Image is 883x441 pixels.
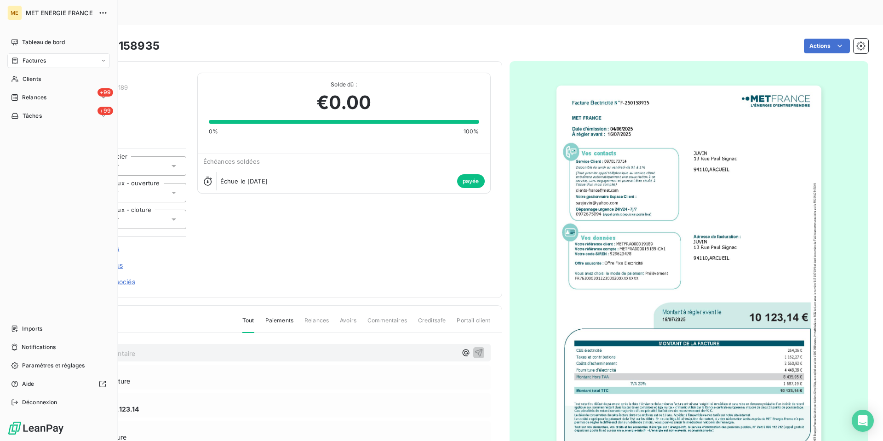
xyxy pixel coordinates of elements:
a: Tableau de bord [7,35,110,50]
span: Aide [22,380,34,388]
span: Imports [22,325,42,333]
span: Creditsafe [418,316,446,332]
a: +99Tâches [7,109,110,123]
span: Paramètres et réglages [22,361,85,370]
span: Avoirs [340,316,356,332]
span: METFRA000019189 [72,84,186,91]
span: Tout [242,316,254,333]
span: Portail client [457,316,490,332]
span: Échéances soldées [203,158,260,165]
span: Notifications [22,343,56,351]
div: Open Intercom Messenger [852,410,874,432]
span: Relances [304,316,329,332]
a: Aide [7,377,110,391]
span: Déconnexion [22,398,57,407]
span: Paiements [265,316,293,332]
span: €0.00 [316,89,372,116]
span: Commentaires [367,316,407,332]
span: Factures [23,57,46,65]
span: 0% [209,127,218,136]
a: Paramètres et réglages [7,358,110,373]
span: payée [457,174,485,188]
img: Logo LeanPay [7,421,64,435]
span: Tâches [23,112,42,120]
span: Clients [23,75,41,83]
button: Actions [804,39,850,53]
span: Relances [22,93,46,102]
a: Imports [7,321,110,336]
a: Clients [7,72,110,86]
span: +99 [97,88,113,97]
h3: F-250158935 [86,38,160,54]
a: Factures [7,53,110,68]
span: €10,123.14 [105,404,139,414]
a: +99Relances [7,90,110,105]
span: Échue le [DATE] [220,178,268,185]
span: Tableau de bord [22,38,65,46]
span: 100% [464,127,479,136]
span: Solde dû : [209,80,479,89]
span: +99 [97,107,113,115]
